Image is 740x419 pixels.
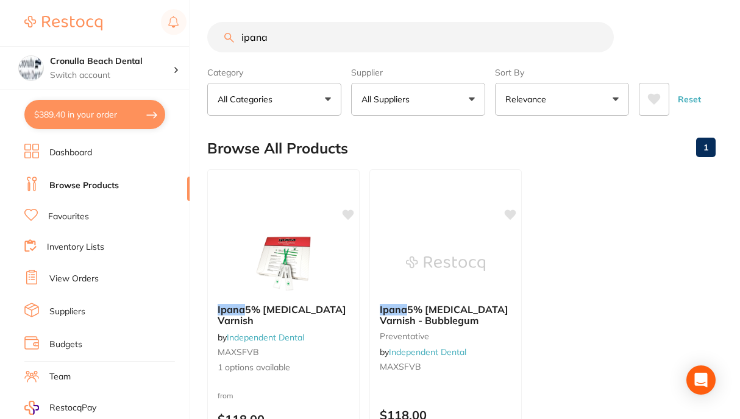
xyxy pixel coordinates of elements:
span: 1 options available [218,362,349,374]
a: Budgets [49,339,82,351]
span: by [380,347,466,357]
p: All Categories [218,93,277,105]
a: Independent Dental [227,332,304,343]
p: All Suppliers [361,93,414,105]
input: Search Products [207,22,614,52]
span: by [218,332,304,343]
h2: Browse All Products [207,140,348,157]
p: Switch account [50,69,173,82]
a: RestocqPay [24,401,96,415]
button: All Suppliers [351,83,485,116]
img: Cronulla Beach Dental [19,56,43,80]
a: Dashboard [49,147,92,159]
b: Ipana 5% Sodium Fluoride Varnish - Bubblegum [380,304,511,326]
em: Ipana [380,303,407,315]
span: MAXSFVB [380,361,421,372]
label: Supplier [351,67,485,78]
img: Restocq Logo [24,16,102,30]
a: Browse Products [49,180,119,192]
span: RestocqPay [49,402,96,414]
p: Relevance [505,93,551,105]
a: Independent Dental [389,347,466,357]
button: Relevance [495,83,629,116]
span: 5% [MEDICAL_DATA] Varnish - Bubblegum [380,303,508,326]
h4: Cronulla Beach Dental [50,55,173,68]
a: Inventory Lists [47,241,104,253]
label: Sort By [495,67,629,78]
img: Ipana 5% Sodium Fluoride Varnish - Bubblegum [406,233,485,294]
span: from [218,391,233,400]
button: Reset [674,83,705,116]
a: View Orders [49,273,99,285]
span: MAXSFVB [218,347,259,357]
a: 1 [696,135,716,160]
a: Team [49,371,71,383]
button: $389.40 in your order [24,100,165,129]
a: Suppliers [49,306,85,318]
em: Ipana [218,303,245,315]
a: Favourites [48,211,89,223]
img: Ipana 5% Sodium Fluoride Varnish [244,233,323,294]
label: Category [207,67,341,78]
b: Ipana 5% Sodium Fluoride Varnish [218,304,349,326]
a: Restocq Logo [24,9,102,37]
small: preventative [380,331,511,341]
span: 5% [MEDICAL_DATA] Varnish [218,303,346,326]
div: Open Intercom Messenger [686,365,716,395]
button: All Categories [207,83,341,116]
img: RestocqPay [24,401,39,415]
